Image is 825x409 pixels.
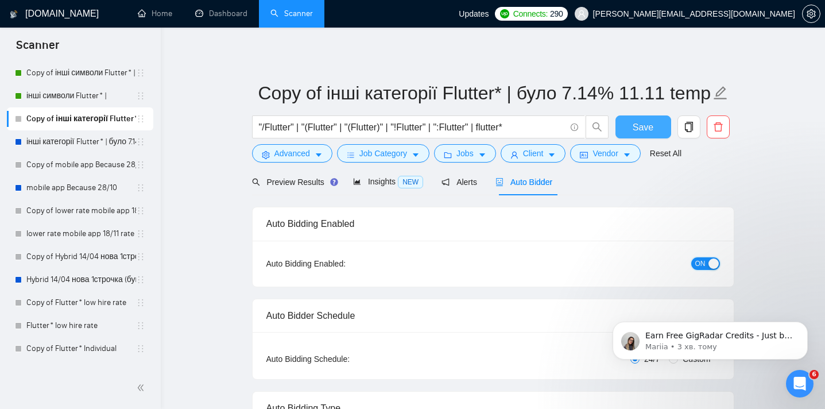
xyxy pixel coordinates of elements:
span: holder [136,229,145,238]
span: delete [707,122,729,132]
a: Copy of інші символи Flutter* | [26,61,136,84]
span: holder [136,344,145,353]
li: lower rate mobile app 18/11 rate range 80% (було 11%) [7,222,153,245]
button: settingAdvancedcaret-down [252,144,332,163]
span: Connects: [513,7,548,20]
a: Copy of lower rate mobile app 18/11 rate range 80% (було 11%) [26,199,136,222]
li: Copy of інші категорії Flutter* | було 7.14% 11.11 template [7,107,153,130]
span: Vendor [592,147,618,160]
span: robot [495,178,503,186]
span: holder [136,160,145,169]
img: upwork-logo.png [500,9,509,18]
span: caret-down [623,151,631,159]
button: userClientcaret-down [501,144,566,163]
a: Flutter* low hire rate [26,314,136,337]
a: Copy of mobile app Because 28/10 [26,153,136,176]
span: Insights [353,177,423,186]
li: Flutter* Individual [7,360,153,383]
input: Scanner name... [258,79,711,107]
span: 6 [809,370,819,379]
span: edit [713,86,728,101]
button: folderJobscaret-down [434,144,496,163]
iframe: Intercom notifications повідомлення [595,298,825,378]
span: Job Category [359,147,407,160]
button: setting [802,5,820,23]
div: Tooltip anchor [329,177,339,187]
button: barsJob Categorycaret-down [337,144,429,163]
span: double-left [137,382,148,393]
span: 290 [550,7,563,20]
span: ON [695,257,706,270]
span: folder [444,151,452,159]
li: Copy of Flutter* Individual [7,337,153,360]
span: search [586,122,608,132]
span: setting [803,9,820,18]
button: Save [615,115,671,138]
span: Updates [459,9,489,18]
span: notification [441,178,450,186]
div: Auto Bidding Enabled: [266,257,417,270]
a: інші символи Flutter* | [26,84,136,107]
span: setting [262,151,270,159]
span: user [578,10,586,18]
input: Search Freelance Jobs... [259,120,566,134]
span: Jobs [456,147,474,160]
a: Hybrid 14/04 нова 1строчка (був вью 6,25%) [26,268,136,291]
img: logo [10,5,18,24]
span: caret-down [412,151,420,159]
span: Advanced [274,147,310,160]
span: holder [136,252,145,261]
span: search [252,178,260,186]
a: Reset All [650,147,681,160]
li: Hybrid 14/04 нова 1строчка (був вью 6,25%) [7,268,153,291]
span: holder [136,321,145,330]
span: holder [136,68,145,78]
div: Auto Bidder Schedule [266,299,720,332]
button: delete [707,115,730,138]
span: bars [347,151,355,159]
span: idcard [580,151,588,159]
span: caret-down [478,151,486,159]
button: copy [677,115,700,138]
span: Save [633,120,653,134]
a: homeHome [138,9,172,18]
span: Alerts [441,178,477,187]
div: Auto Bidding Schedule: [266,353,417,365]
span: Preview Results [252,178,335,187]
li: Copy of Hybrid 14/04 нова 1строчка (був вью 6,25%) [7,245,153,268]
li: Copy of Flutter* low hire rate [7,291,153,314]
span: Scanner [7,37,68,61]
span: holder [136,183,145,192]
a: Copy of Flutter* low hire rate [26,291,136,314]
li: Copy of інші символи Flutter* | [7,61,153,84]
span: area-chart [353,178,361,186]
span: copy [678,122,700,132]
span: caret-down [548,151,556,159]
li: інші символи Flutter* | [7,84,153,107]
span: caret-down [315,151,323,159]
span: holder [136,114,145,124]
a: Copy of Hybrid 14/04 нова 1строчка (був вью 6,25%) [26,245,136,268]
a: searchScanner [270,9,313,18]
a: Flutter* Individual [26,360,136,383]
a: Copy of Flutter* Individual [26,337,136,360]
span: info-circle [571,124,578,131]
span: user [510,151,518,159]
a: Copy of інші категорії Flutter* | було 7.14% 11.11 template [26,107,136,130]
div: Auto Bidding Enabled [266,207,720,240]
li: mobile app Because 28/10 [7,176,153,199]
button: search [586,115,609,138]
button: idcardVendorcaret-down [570,144,640,163]
span: holder [136,137,145,146]
li: інші категорії Flutter* | було 7.14% 11.11 template [7,130,153,153]
span: Auto Bidder [495,178,552,187]
li: Copy of mobile app Because 28/10 [7,153,153,176]
span: holder [136,206,145,215]
li: Copy of lower rate mobile app 18/11 rate range 80% (було 11%) [7,199,153,222]
span: holder [136,91,145,101]
a: інші категорії Flutter* | було 7.14% 11.11 template [26,130,136,153]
